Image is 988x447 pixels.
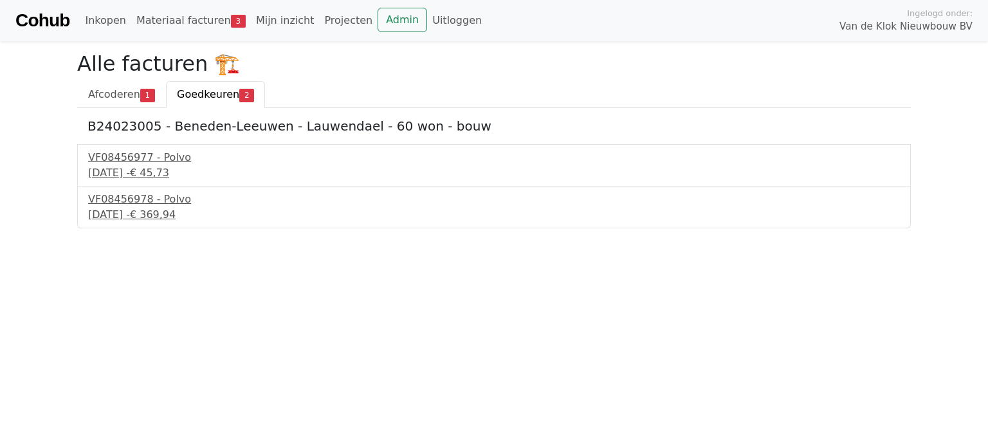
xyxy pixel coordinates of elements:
h5: B24023005 - Beneden-Leeuwen - Lauwendael - 60 won - bouw [87,118,901,134]
span: Goedkeuren [177,88,239,100]
span: 3 [231,15,246,28]
a: Inkopen [80,8,131,33]
div: VF08456978 - Polvo [88,192,900,207]
span: € 45,73 [130,167,169,179]
a: Uitloggen [427,8,487,33]
span: € 369,94 [130,208,176,221]
div: VF08456977 - Polvo [88,150,900,165]
div: [DATE] - [88,207,900,223]
span: 2 [239,89,254,102]
a: Cohub [15,5,69,36]
a: VF08456978 - Polvo[DATE] -€ 369,94 [88,192,900,223]
a: Materiaal facturen3 [131,8,251,33]
a: Afcoderen1 [77,81,166,108]
a: VF08456977 - Polvo[DATE] -€ 45,73 [88,150,900,181]
a: Goedkeuren2 [166,81,265,108]
a: Admin [378,8,427,32]
a: Mijn inzicht [251,8,320,33]
span: Ingelogd onder: [907,7,973,19]
div: [DATE] - [88,165,900,181]
span: Van de Klok Nieuwbouw BV [839,19,973,34]
h2: Alle facturen 🏗️ [77,51,911,76]
span: 1 [140,89,155,102]
span: Afcoderen [88,88,140,100]
a: Projecten [319,8,378,33]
